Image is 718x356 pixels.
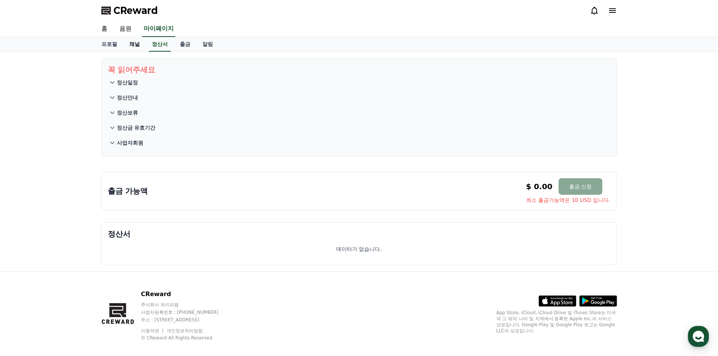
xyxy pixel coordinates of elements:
[108,135,611,150] button: 사업자회원
[108,186,148,196] p: 출금 가능액
[141,328,165,333] a: 이용약관
[108,105,611,120] button: 정산보류
[174,37,196,52] a: 출금
[141,302,233,308] p: 주식회사 와이피랩
[108,90,611,105] button: 정산안내
[50,239,97,258] a: 대화
[526,196,611,204] span: 최소 출금가능액은 10 USD 입니다.
[97,239,145,258] a: 설정
[108,64,611,75] p: 꼭 읽어주세요
[141,317,233,323] p: 주소 : [STREET_ADDRESS]
[116,250,126,256] span: 설정
[559,178,602,195] button: 출금 신청
[141,309,233,315] p: 사업자등록번호 : [PHONE_NUMBER]
[117,139,143,147] p: 사업자회원
[101,5,158,17] a: CReward
[496,310,617,334] p: App Store, iCloud, iCloud Drive 및 iTunes Store는 미국과 그 밖의 나라 및 지역에서 등록된 Apple Inc.의 서비스 상표입니다. Goo...
[141,335,233,341] p: © CReward All Rights Reserved.
[142,21,175,37] a: 마이페이지
[108,120,611,135] button: 정산금 유효기간
[526,181,553,192] p: $ 0.00
[167,328,203,333] a: 개인정보처리방침
[149,37,171,52] a: 정산서
[113,5,158,17] span: CReward
[108,229,611,239] p: 정산서
[123,37,146,52] a: 채널
[196,37,219,52] a: 알림
[336,245,382,253] p: 데이터가 없습니다.
[108,75,611,90] button: 정산일정
[141,290,233,299] p: CReward
[69,251,78,257] span: 대화
[95,21,113,37] a: 홈
[24,250,28,256] span: 홈
[117,124,156,131] p: 정산금 유효기간
[117,94,138,101] p: 정산안내
[2,239,50,258] a: 홈
[117,109,138,116] p: 정산보류
[117,79,138,86] p: 정산일정
[95,37,123,52] a: 프로필
[113,21,138,37] a: 음원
